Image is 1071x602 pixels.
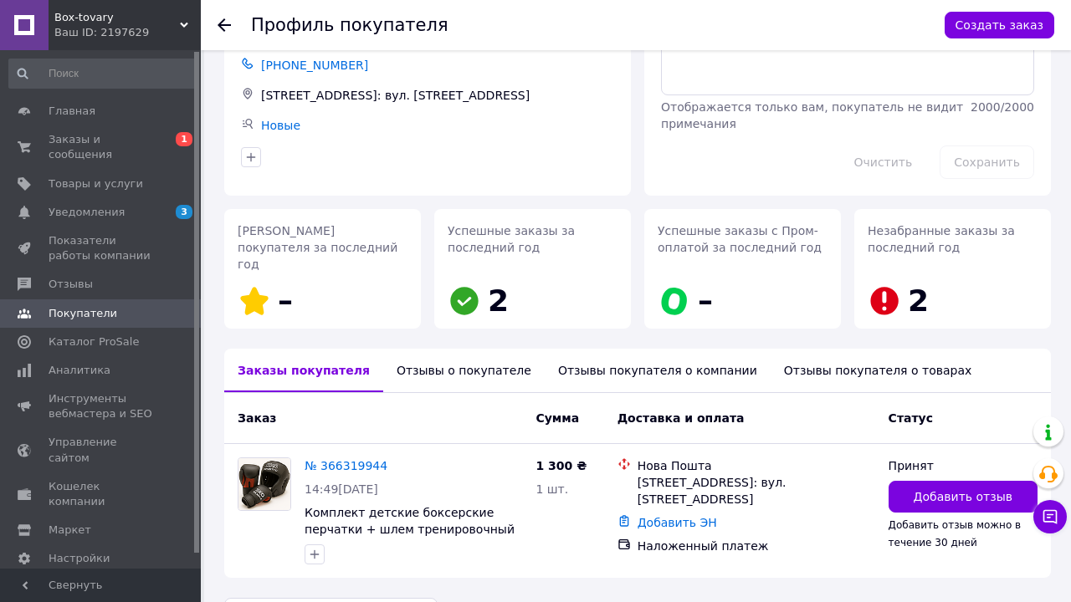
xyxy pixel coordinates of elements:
a: Новые [261,119,300,132]
span: Доставка и оплата [617,411,745,425]
span: 1 [176,132,192,146]
span: Каталог ProSale [49,334,139,349]
input: Поиск [8,59,197,89]
span: Отзывы [49,277,93,292]
span: 1 300 ₴ [535,459,587,472]
a: Комплект детские боксерские перчатки + шлем тренировочный Sportko. [GEOGRAPHIC_DATA] [305,506,515,553]
span: 3 [176,205,192,219]
span: [PERSON_NAME] покупателя за последний год [238,224,397,271]
span: Уведомления [49,205,125,220]
span: Добавить отзыв [914,488,1012,505]
div: [STREET_ADDRESS]: вул. [STREET_ADDRESS] [258,84,617,107]
span: Главная [49,104,95,119]
span: 14:49[DATE] [305,482,378,496]
span: – [698,283,713,318]
div: Принят [889,457,1038,474]
span: 2 [908,283,929,318]
div: Ваш ID: 2197629 [54,25,201,40]
span: 2 [488,283,509,318]
span: Незабранные заказы за последний год [868,224,1015,254]
span: Показатели работы компании [49,233,155,263]
span: Box-tovary [54,10,180,25]
span: Сумма [535,411,579,425]
span: Покупатели [49,306,117,321]
span: Отображается только вам, покупатель не видит примечания [661,100,963,130]
span: 2000 / 2000 [971,100,1034,114]
span: Заказы и сообщения [49,132,155,162]
a: № 366319944 [305,459,387,472]
span: Управление сайтом [49,435,155,465]
button: Чат с покупателем [1033,500,1067,533]
span: Успешные заказы за последний год [448,224,575,254]
div: Наложенный платеж [638,538,875,554]
div: [STREET_ADDRESS]: вул. [STREET_ADDRESS] [638,474,875,508]
h1: Профиль покупателя [251,15,448,35]
span: Инструменты вебмастера и SEO [49,391,155,421]
button: Добавить отзыв [889,481,1038,513]
div: Отзывы покупателя о компании [545,349,771,392]
a: Фото товару [238,457,291,511]
span: Настройки [49,551,110,566]
span: Заказ [238,411,276,425]
div: Заказы покупателя [224,349,383,392]
span: Кошелек компании [49,479,155,509]
span: Статус [889,411,933,425]
span: [PHONE_NUMBER] [261,59,368,72]
span: Аналитика [49,363,110,378]
span: Успешные заказы с Пром-оплатой за последний год [658,224,822,254]
img: Фото товару [238,458,290,510]
span: Маркет [49,523,91,538]
span: Добавить отзыв можно в течение 30 дней [889,519,1022,548]
div: Нова Пошта [638,457,875,474]
span: – [278,283,293,318]
div: Отзывы о покупателе [383,349,545,392]
a: Добавить ЭН [638,516,717,529]
button: Создать заказ [945,12,1054,38]
span: Товары и услуги [49,176,143,191]
span: 1 шт. [535,482,568,496]
div: Отзывы покупателя о товарах [771,349,986,392]
div: Вернуться назад [218,17,231,33]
